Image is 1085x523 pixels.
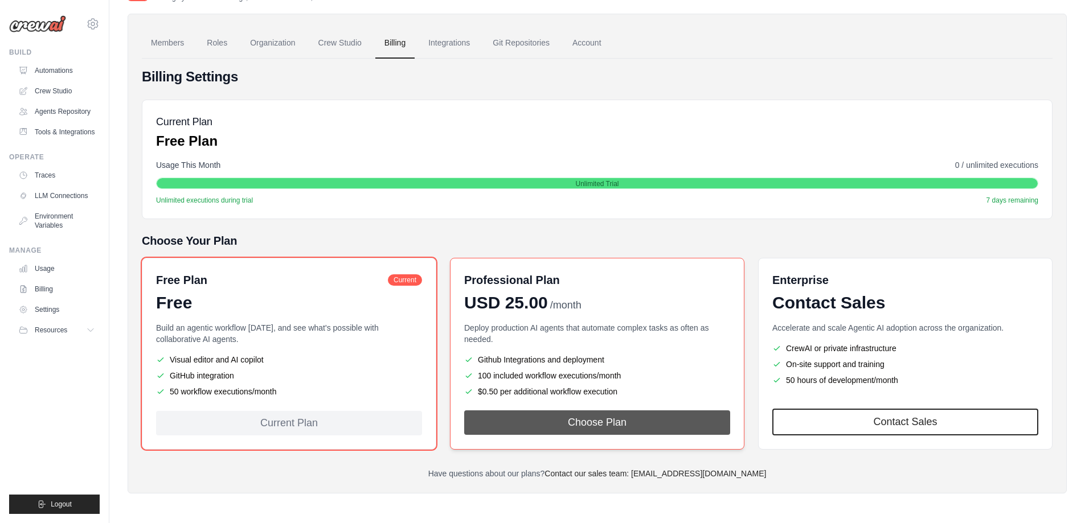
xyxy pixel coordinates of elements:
a: Contact Sales [772,409,1038,435]
a: Traces [14,166,100,184]
a: Account [563,28,611,59]
li: Github Integrations and deployment [464,354,730,365]
span: USD 25.00 [464,293,548,313]
li: 100 included workflow executions/month [464,370,730,381]
h5: Current Plan [156,114,218,130]
a: Billing [14,280,100,298]
h6: Professional Plan [464,272,560,288]
p: Build an agentic workflow [DATE], and see what's possible with collaborative AI agents. [156,322,422,345]
a: Crew Studio [309,28,371,59]
a: Contact our sales team: [EMAIL_ADDRESS][DOMAIN_NAME] [544,469,766,478]
span: Logout [51,500,72,509]
li: 50 workflow executions/month [156,386,422,397]
li: 50 hours of development/month [772,374,1038,386]
li: On-site support and training [772,359,1038,370]
a: Billing [375,28,415,59]
p: Accelerate and scale Agentic AI adoption across the organization. [772,322,1038,333]
span: Usage This Month [156,159,220,171]
a: Environment Variables [14,207,100,234]
h6: Enterprise [772,272,1038,288]
span: 7 days remaining [986,196,1038,205]
div: Free [156,293,422,313]
li: CrewAI or private infrastructure [772,343,1038,354]
div: Current Plan [156,411,422,435]
h6: Free Plan [156,272,207,288]
h5: Choose Your Plan [142,233,1053,249]
a: Tools & Integrations [14,123,100,141]
button: Logout [9,495,100,514]
li: $0.50 per additional workflow execution [464,386,730,397]
a: Members [142,28,193,59]
span: Current [388,274,422,286]
a: Organization [241,28,304,59]
button: Resources [14,321,100,339]
li: GitHub integration [156,370,422,381]
h4: Billing Settings [142,68,1053,86]
a: Automations [14,61,100,80]
a: Agents Repository [14,102,100,121]
button: Choose Plan [464,410,730,435]
span: /month [550,298,582,313]
p: Deploy production AI agents that automate complex tasks as often as needed. [464,322,730,345]
a: LLM Connections [14,187,100,205]
li: Visual editor and AI copilot [156,354,422,365]
a: Usage [14,260,100,278]
div: Build [9,48,100,57]
div: Contact Sales [772,293,1038,313]
div: Manage [9,246,100,255]
p: Free Plan [156,132,218,150]
a: Roles [198,28,236,59]
a: Crew Studio [14,82,100,100]
p: Have questions about our plans? [142,468,1053,479]
a: Integrations [419,28,479,59]
span: 0 / unlimited executions [955,159,1038,171]
span: Unlimited executions during trial [156,196,253,205]
div: Operate [9,153,100,162]
span: Unlimited Trial [575,179,619,188]
a: Git Repositories [484,28,559,59]
img: Logo [9,15,66,32]
span: Resources [35,326,67,335]
a: Settings [14,300,100,319]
